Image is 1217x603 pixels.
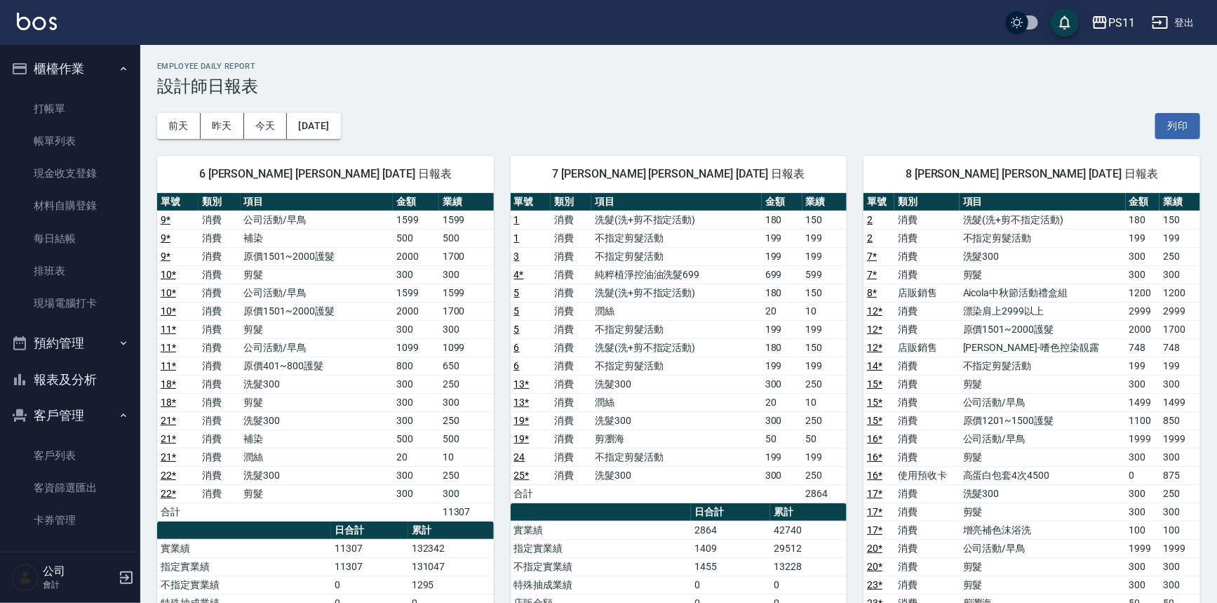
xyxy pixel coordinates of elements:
h2: Employee Daily Report [157,62,1200,71]
td: 1599 [439,211,494,229]
img: Logo [17,13,57,30]
td: 599 [802,265,847,284]
a: 客戶列表 [6,439,135,472]
td: 250 [802,466,847,484]
td: 199 [802,229,847,247]
td: 消費 [199,484,240,503]
td: 300 [762,466,802,484]
button: 報表及分析 [6,362,135,398]
td: 剪髮 [960,576,1126,594]
td: 消費 [894,539,960,557]
th: 單號 [863,193,894,211]
td: 公司活動/早鳥 [960,393,1126,411]
td: 1099 [393,338,438,357]
td: 原價1501~2000護髮 [960,320,1126,338]
td: 150 [802,284,847,302]
td: 1700 [1159,320,1200,338]
th: 業績 [439,193,494,211]
td: 剪髮 [241,265,394,284]
td: 850 [1159,411,1200,430]
td: 洗髮300 [591,411,762,430]
h3: 設計師日報表 [157,77,1200,96]
td: 199 [802,357,847,375]
th: 項目 [241,193,394,211]
td: 消費 [199,430,240,448]
td: 2000 [1126,320,1160,338]
a: 帳單列表 [6,125,135,157]
a: 5 [514,324,520,335]
td: 消費 [551,448,591,466]
td: 合計 [157,503,199,521]
button: 登出 [1146,10,1200,36]
td: 11307 [439,503,494,521]
td: 199 [802,247,847,265]
td: 消費 [199,211,240,229]
td: 消費 [551,357,591,375]
td: 0 [1126,466,1160,484]
td: 消費 [551,338,591,357]
a: 6 [514,360,520,371]
td: 500 [439,229,494,247]
img: Person [11,564,39,592]
td: 748 [1126,338,1160,357]
td: 消費 [894,484,960,503]
td: 實業績 [511,521,691,539]
td: 消費 [551,229,591,247]
td: 原價401~800護髮 [241,357,394,375]
td: 300 [1159,557,1200,576]
button: [DATE] [287,113,340,139]
td: 公司活動/早鳥 [960,539,1126,557]
td: 20 [762,393,802,411]
td: 250 [802,411,847,430]
div: PS11 [1108,14,1135,32]
button: 前天 [157,113,201,139]
td: 10 [802,302,847,320]
th: 金額 [762,193,802,211]
td: 消費 [551,430,591,448]
td: 300 [393,265,438,284]
table: a dense table [511,193,847,503]
td: 50 [762,430,802,448]
td: 剪髮 [960,265,1126,284]
td: 不指定剪髮活動 [591,247,762,265]
button: 昨天 [201,113,244,139]
td: 潤絲 [591,393,762,411]
td: 使用預收卡 [894,466,960,484]
td: 180 [1126,211,1160,229]
td: 300 [762,411,802,430]
button: 預約管理 [6,325,135,362]
td: 1200 [1159,284,1200,302]
td: 剪髮 [241,484,394,503]
a: 打帳單 [6,93,135,125]
td: 300 [1126,265,1160,284]
td: 1999 [1126,430,1160,448]
th: 單號 [511,193,551,211]
td: 300 [1159,375,1200,393]
td: 洗髮300 [241,466,394,484]
a: 5 [514,305,520,317]
button: 今天 [244,113,288,139]
td: 300 [439,265,494,284]
td: 180 [762,284,802,302]
td: 公司活動/早鳥 [241,284,394,302]
td: 洗髮300 [960,247,1126,265]
td: 消費 [551,320,591,338]
button: PS11 [1086,8,1141,37]
td: 洗髮300 [241,375,394,393]
td: 消費 [199,411,240,430]
td: 消費 [551,211,591,229]
th: 累計 [770,503,847,522]
td: 洗髮(洗+剪不指定活動) [591,284,762,302]
span: 6 [PERSON_NAME] [PERSON_NAME] [DATE] 日報表 [174,167,477,181]
td: 消費 [894,302,960,320]
td: 300 [393,411,438,430]
td: 1295 [408,576,494,594]
td: 11307 [331,557,408,576]
td: 699 [762,265,802,284]
td: 199 [802,448,847,466]
th: 金額 [1126,193,1160,211]
td: 199 [1159,357,1200,375]
td: 300 [1126,503,1160,521]
td: 指定實業績 [511,539,691,557]
td: 500 [393,430,438,448]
